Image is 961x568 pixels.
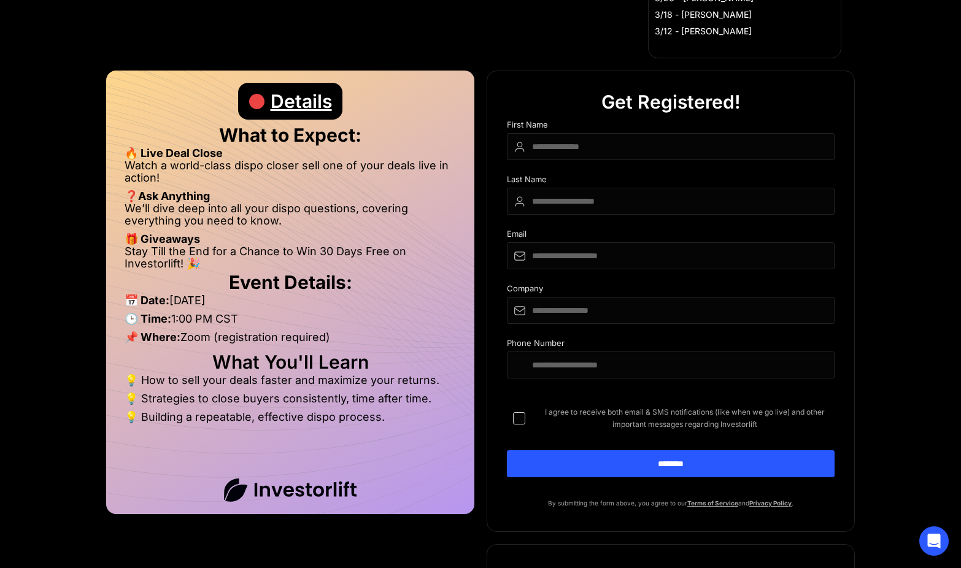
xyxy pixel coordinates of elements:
div: Get Registered! [601,83,741,120]
li: We’ll dive deep into all your dispo questions, covering everything you need to know. [125,202,456,233]
li: 💡 Strategies to close buyers consistently, time after time. [125,393,456,411]
li: 💡 How to sell your deals faster and maximize your returns. [125,374,456,393]
span: I agree to receive both email & SMS notifications (like when we go live) and other important mess... [535,406,835,431]
strong: 📅 Date: [125,294,169,307]
a: Privacy Policy [749,499,792,507]
li: Zoom (registration required) [125,331,456,350]
strong: 🔥 Live Deal Close [125,147,223,159]
strong: Event Details: [229,271,352,293]
li: Watch a world-class dispo closer sell one of your deals live in action! [125,159,456,190]
div: Details [271,83,332,120]
div: Email [507,229,835,242]
li: Stay Till the End for a Chance to Win 30 Days Free on Investorlift! 🎉 [125,245,456,270]
strong: 🕒 Time: [125,312,171,325]
strong: What to Expect: [219,124,361,146]
p: By submitting the form above, you agree to our and . [507,497,835,509]
div: Last Name [507,175,835,188]
h2: What You'll Learn [125,356,456,368]
li: [DATE] [125,294,456,313]
div: Phone Number [507,339,835,351]
li: 1:00 PM CST [125,313,456,331]
div: Company [507,284,835,297]
a: Terms of Service [687,499,738,507]
div: Open Intercom Messenger [919,526,949,556]
li: 💡 Building a repeatable, effective dispo process. [125,411,456,423]
div: First Name [507,120,835,133]
form: DIspo Day Main Form [507,120,835,497]
strong: 🎁 Giveaways [125,232,200,245]
strong: 📌 Where: [125,331,180,343]
strong: ❓Ask Anything [125,190,210,202]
